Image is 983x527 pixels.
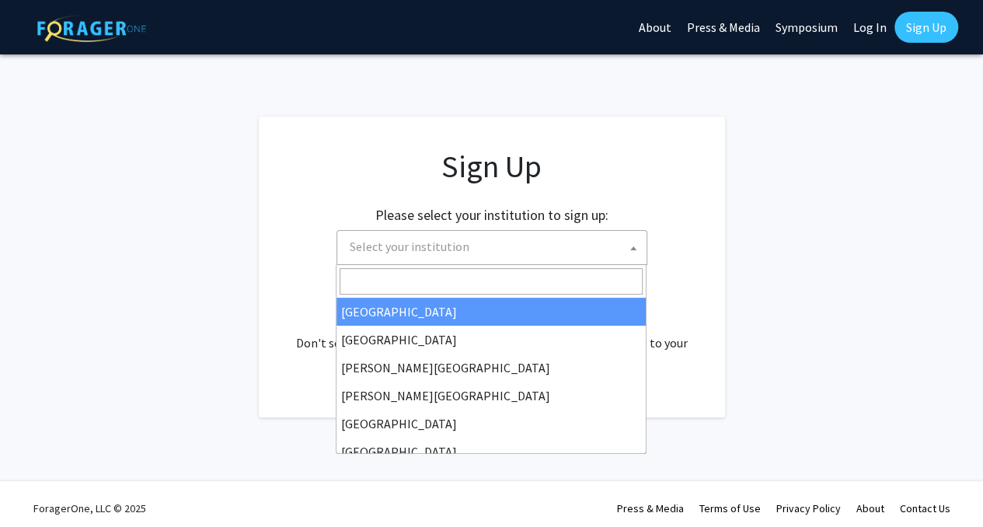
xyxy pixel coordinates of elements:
span: Select your institution [336,230,647,265]
span: Select your institution [350,239,469,254]
a: Privacy Policy [776,501,841,515]
li: [GEOGRAPHIC_DATA] [336,438,646,466]
input: Search [340,268,643,295]
div: Already have an account? . Don't see your institution? about bringing ForagerOne to your institut... [290,296,694,371]
a: Terms of Use [699,501,761,515]
li: [PERSON_NAME][GEOGRAPHIC_DATA] [336,354,646,382]
img: ForagerOne Logo [37,15,146,42]
li: [GEOGRAPHIC_DATA] [336,326,646,354]
iframe: Chat [12,457,66,515]
li: [GEOGRAPHIC_DATA] [336,298,646,326]
a: Press & Media [617,501,684,515]
li: [PERSON_NAME][GEOGRAPHIC_DATA] [336,382,646,410]
a: Contact Us [900,501,950,515]
h2: Please select your institution to sign up: [375,207,608,224]
li: [GEOGRAPHIC_DATA] [336,410,646,438]
a: Sign Up [894,12,958,43]
span: Select your institution [343,231,647,263]
h1: Sign Up [290,148,694,185]
a: About [856,501,884,515]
